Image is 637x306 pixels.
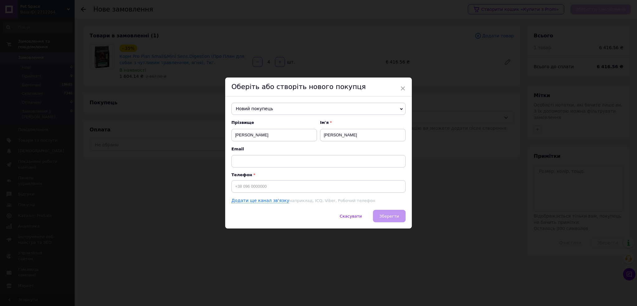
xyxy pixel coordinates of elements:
[231,129,317,141] input: Наприклад: Іванов
[231,120,317,125] span: Прізвище
[231,146,406,152] span: Email
[225,78,412,97] div: Оберіть або створіть нового покупця
[400,83,406,94] span: ×
[231,180,406,193] input: +38 096 0000000
[320,120,406,125] span: Ім'я
[340,214,362,219] span: Скасувати
[231,172,406,177] p: Телефон
[289,198,375,203] span: наприклад, ICQ, Viber, Робочий телефон
[320,129,406,141] input: Наприклад: Іван
[333,210,368,222] button: Скасувати
[231,103,406,115] span: Новий покупець
[231,198,289,203] a: Додати ще канал зв'язку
